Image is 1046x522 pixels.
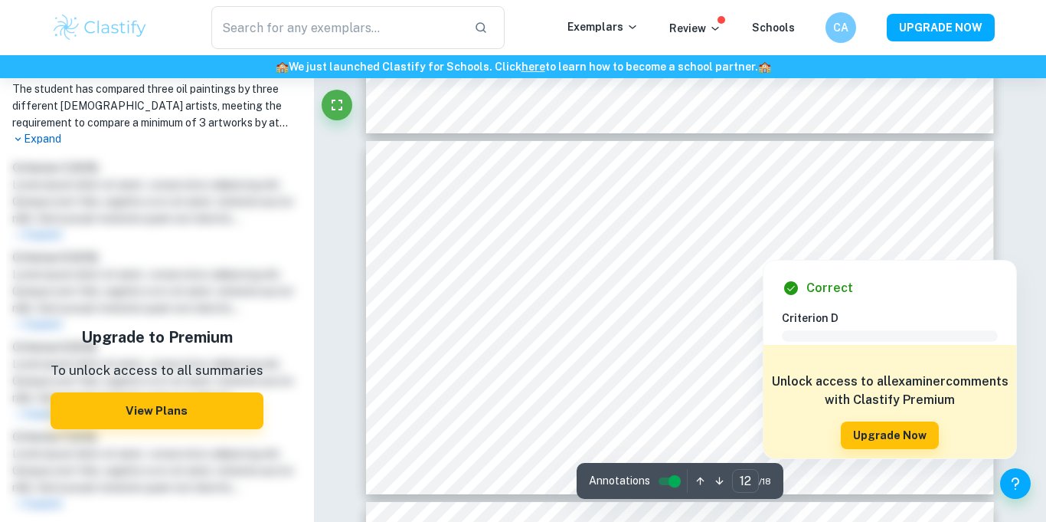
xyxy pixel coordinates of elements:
[211,6,462,49] input: Search for any exemplars...
[825,12,856,43] button: CA
[1000,468,1031,499] button: Help and Feedback
[759,474,771,488] span: / 18
[3,58,1043,75] h6: We just launched Clastify for Schools. Click to learn how to become a school partner.
[51,392,263,429] button: View Plans
[567,18,639,35] p: Exemplars
[322,90,352,120] button: Fullscreen
[806,279,853,297] h6: Correct
[771,373,1008,409] h6: Unlock access to all examiner comments with Clastify Premium
[589,473,650,489] span: Annotations
[887,14,995,41] button: UPGRADE NOW
[521,61,545,73] a: here
[669,20,721,37] p: Review
[832,19,850,36] h6: CA
[758,61,771,73] span: 🏫
[51,326,263,349] h5: Upgrade to Premium
[12,80,302,131] h1: The student has compared three oil paintings by three different [DEMOGRAPHIC_DATA] artists, meeti...
[12,131,302,147] p: Expand
[752,21,795,34] a: Schools
[841,422,939,449] button: Upgrade Now
[51,12,149,43] img: Clastify logo
[51,361,263,381] p: To unlock access to all summaries
[276,61,289,73] span: 🏫
[782,310,1010,327] h6: Criterion D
